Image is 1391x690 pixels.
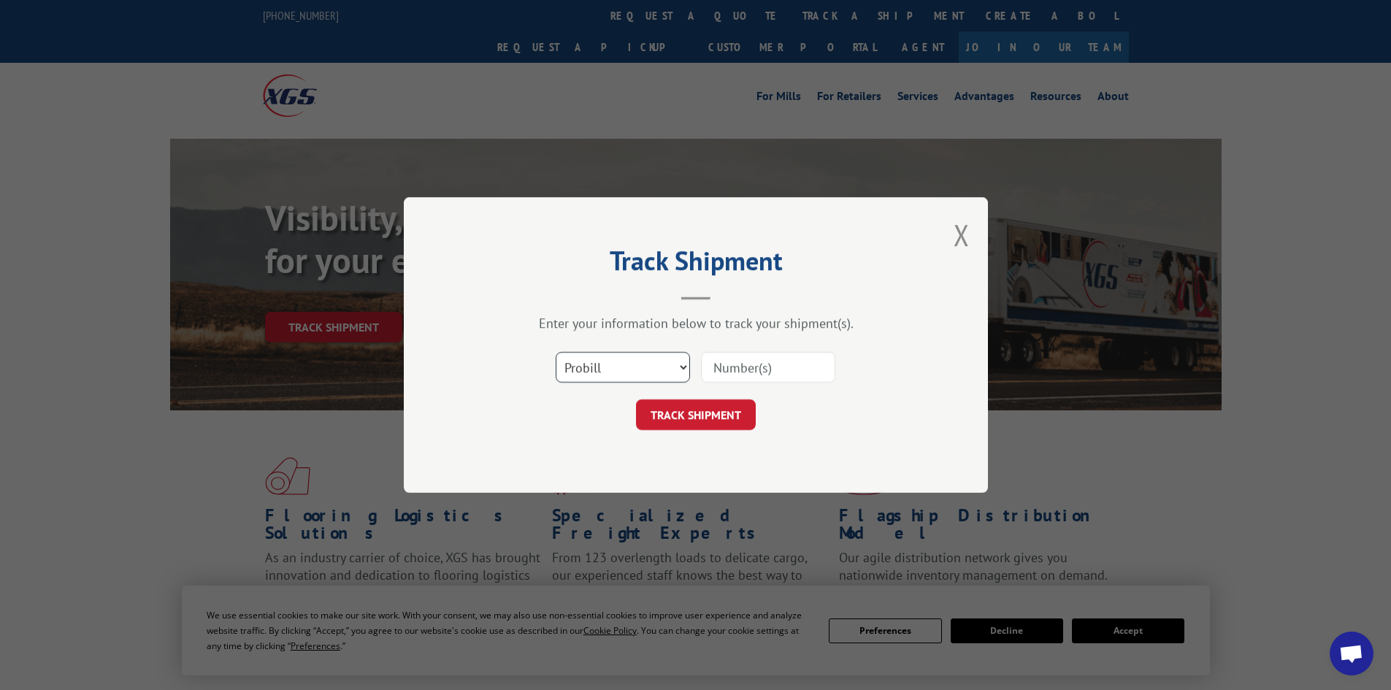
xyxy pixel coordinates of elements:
button: TRACK SHIPMENT [636,399,756,430]
input: Number(s) [701,352,835,383]
h2: Track Shipment [477,250,915,278]
button: Close modal [954,215,970,254]
div: Enter your information below to track your shipment(s). [477,315,915,331]
div: Open chat [1330,632,1373,675]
